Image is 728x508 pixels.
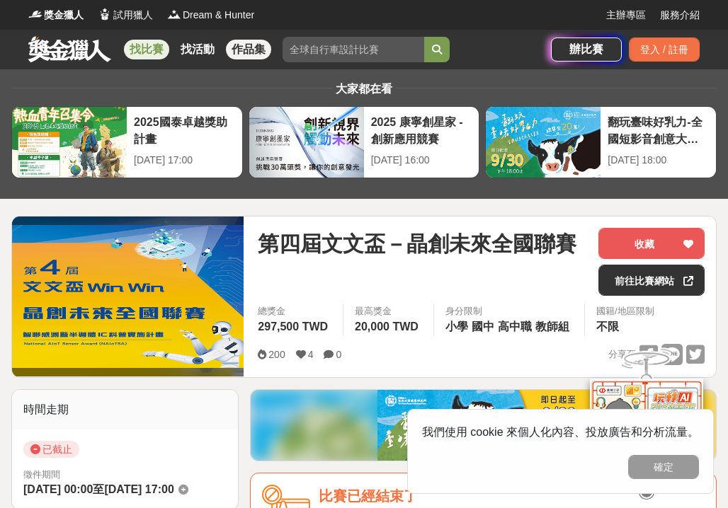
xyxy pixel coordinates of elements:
[319,485,705,508] div: 比賽已經結束了
[183,8,254,23] span: Dream & Hunter
[11,106,243,178] a: 2025國泰卓越獎助計畫[DATE] 17:00
[598,228,705,259] button: 收藏
[606,8,646,23] a: 主辦專區
[596,304,654,318] div: 國籍/地區限制
[628,455,699,479] button: 確定
[258,304,331,318] span: 總獎金
[175,40,220,59] a: 找活動
[377,390,590,461] img: 7b6cf212-c677-421d-84b6-9f9188593924.jpg
[608,153,709,168] div: [DATE] 18:00
[608,114,709,146] div: 翻玩臺味好乳力-全國短影音創意大募集
[535,321,569,333] span: 教師組
[249,106,480,178] a: 2025 康寧創星家 - 創新應用競賽[DATE] 16:00
[355,304,422,318] span: 最高獎金
[629,37,700,62] div: 登入 / 註冊
[12,390,238,429] div: 時間走期
[258,321,328,333] span: 297,500 TWD
[167,8,254,23] a: LogoDream & Hunter
[98,8,153,23] a: Logo試用獵人
[167,7,181,21] img: Logo
[608,344,636,365] span: 分享至
[485,106,717,178] a: 翻玩臺味好乳力-全國短影音創意大募集[DATE] 18:00
[268,349,285,360] span: 200
[124,40,169,59] a: 找比賽
[23,469,60,480] span: 徵件期間
[134,153,235,168] div: [DATE] 17:00
[134,114,235,146] div: 2025國泰卓越獎助計畫
[422,426,699,438] span: 我們使用 cookie 來個人化內容、投放廣告和分析流量。
[308,349,314,360] span: 4
[332,83,396,95] span: 大家都在看
[355,321,419,333] span: 20,000 TWD
[28,8,84,23] a: Logo獎金獵人
[660,8,700,23] a: 服務介紹
[551,37,622,62] a: 辦比賽
[590,378,703,472] img: d2146d9a-e6f6-4337-9592-8cefde37ba6b.png
[258,228,576,260] span: 第四屆文文盃－晶創未來全國聯賽
[498,321,532,333] span: 高中職
[445,321,468,333] span: 小學
[371,114,472,146] div: 2025 康寧創星家 - 創新應用競賽
[336,349,341,360] span: 0
[371,153,472,168] div: [DATE] 16:00
[283,37,424,62] input: 全球自行車設計比賽
[98,7,112,21] img: Logo
[104,483,174,495] span: [DATE] 17:00
[93,483,104,495] span: 至
[28,7,42,21] img: Logo
[472,321,494,333] span: 國中
[445,304,573,318] div: 身分限制
[12,225,244,368] img: Cover Image
[44,8,84,23] span: 獎金獵人
[113,8,153,23] span: 試用獵人
[598,265,705,296] a: 前往比賽網站
[23,441,79,458] span: 已截止
[23,483,93,495] span: [DATE] 00:00
[226,40,271,59] a: 作品集
[596,321,619,333] span: 不限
